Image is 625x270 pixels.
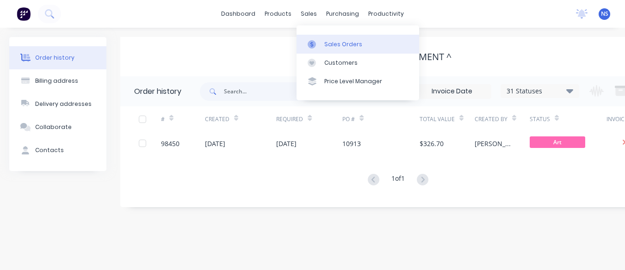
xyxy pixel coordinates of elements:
a: Sales Orders [297,35,419,53]
div: Created [205,106,277,132]
div: 98450 [161,139,179,148]
div: Status [530,115,550,123]
span: Art [530,136,585,148]
div: [PERSON_NAME] [475,139,511,148]
div: Required [276,115,303,123]
div: Contacts [35,146,64,154]
div: Created By [475,115,507,123]
div: [DATE] [205,139,225,148]
div: # [161,115,165,123]
div: PO # [342,115,355,123]
div: Collaborate [35,123,72,131]
div: Total Value [420,106,475,132]
button: Contacts [9,139,106,162]
div: productivity [364,7,408,21]
div: Sales Orders [324,40,362,49]
div: [DATE] [276,139,297,148]
div: Price Level Manager [324,77,382,86]
button: Collaborate [9,116,106,139]
div: purchasing [322,7,364,21]
div: Created By [475,106,530,132]
div: 31 Statuses [501,86,579,96]
div: Required [276,106,342,132]
div: Order history [35,54,74,62]
a: Price Level Manager [297,72,419,91]
div: Order history [134,86,181,97]
div: Delivery addresses [35,100,92,108]
button: Delivery addresses [9,92,106,116]
div: 10913 [342,139,361,148]
div: Customers [324,59,358,67]
div: Total Value [420,115,455,123]
div: Status [530,106,607,132]
div: PO # [342,106,420,132]
div: # [161,106,205,132]
img: Factory [17,7,31,21]
div: Billing address [35,77,78,85]
div: $326.70 [420,139,444,148]
div: Created [205,115,229,123]
span: NS [601,10,608,18]
input: Invoice Date [413,85,491,98]
input: Search... [224,82,316,101]
button: Order history [9,46,106,69]
a: Customers [297,54,419,72]
div: products [260,7,296,21]
a: dashboard [217,7,260,21]
button: Billing address [9,69,106,92]
div: 1 of 1 [391,173,405,187]
div: sales [296,7,322,21]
